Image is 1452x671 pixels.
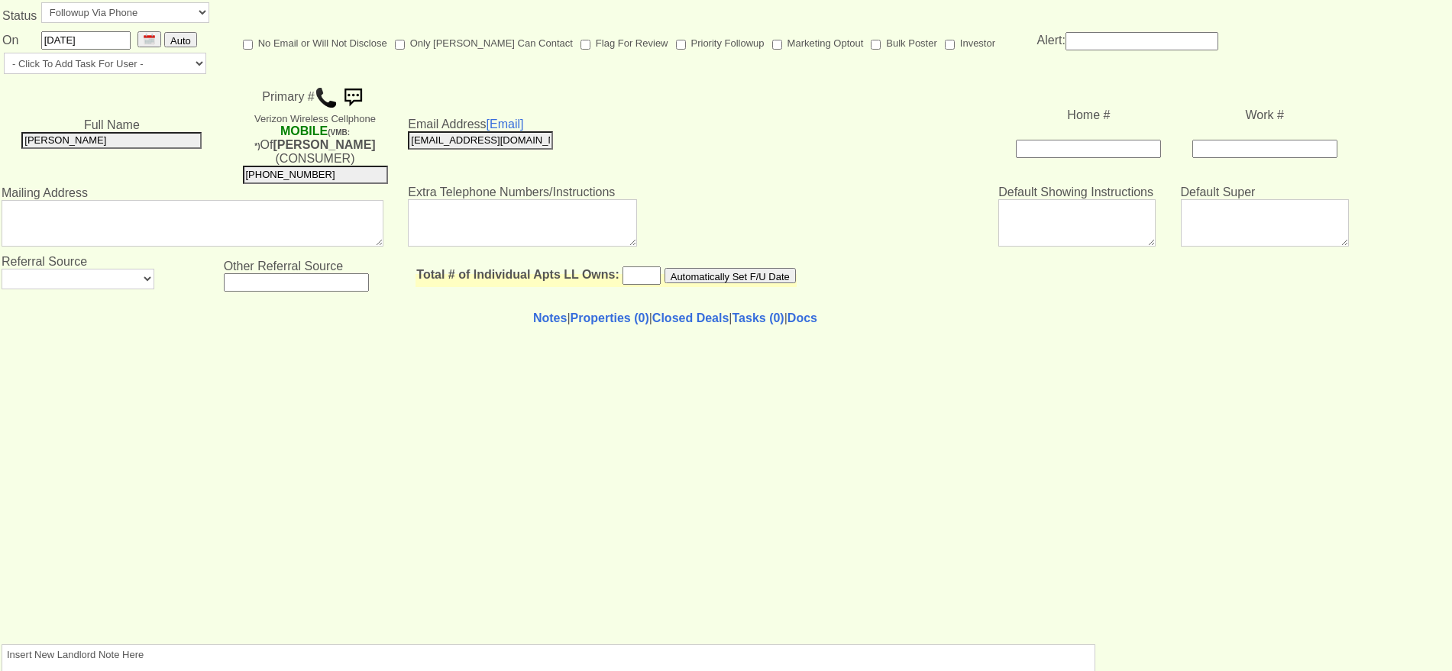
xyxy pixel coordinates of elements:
[772,33,864,50] label: Marketing Optout
[487,118,524,131] a: [Email]
[315,86,338,109] img: call.png
[2,31,40,50] td: On
[580,40,590,50] input: Flag For Review
[416,268,619,281] b: Total # of Individual Apts LL Owns:
[652,311,729,324] a: Closed Deals
[1180,185,1350,254] td: Default Super
[254,113,376,124] font: Verizon Wireless Cellphone
[407,185,998,254] td: Extra Telephone Numbers/Instructions
[665,268,796,283] button: Automatically Set F/U Date
[945,40,955,50] input: Investor
[998,185,1179,254] td: Default Showing Instructions
[945,33,995,50] label: Investor
[787,311,817,324] a: Docs
[676,40,686,50] input: Priority Followup
[395,40,405,50] input: Only [PERSON_NAME] Can Contact
[338,82,368,113] img: sms.png
[676,33,765,50] label: Priority Followup
[1037,34,1218,47] span: Alert:
[243,40,253,50] input: No Email or Will Not Disclose
[164,32,197,47] button: Auto
[772,40,782,50] input: Marketing Optout
[223,82,408,185] td: Primary # Of (CONSUMER)
[2,2,40,31] td: Status
[1,254,223,297] td: Referral Source
[2,311,1349,325] center: | | | |
[407,82,828,185] td: Email Address
[254,124,350,151] b: Verizon Wireless
[243,33,387,50] label: No Email or Will Not Disclose
[338,90,368,103] a: Verizon Wireless
[871,33,936,50] label: Bulk Poster
[998,82,1179,185] td: Home #
[571,311,649,324] a: Properties (0)
[280,124,328,137] font: MOBILE
[273,138,375,151] b: [PERSON_NAME]
[223,254,408,297] td: Other Referral Source
[395,33,573,50] label: Only [PERSON_NAME] Can Contact
[1,185,407,254] td: Mailing Address
[580,33,668,50] label: Flag For Review
[1180,82,1350,185] td: Work #
[533,311,567,324] a: Notes
[1,82,223,185] td: Full Name
[871,40,881,50] input: Bulk Poster
[144,34,155,45] img: [calendar icon]
[732,311,784,324] a: Tasks (0)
